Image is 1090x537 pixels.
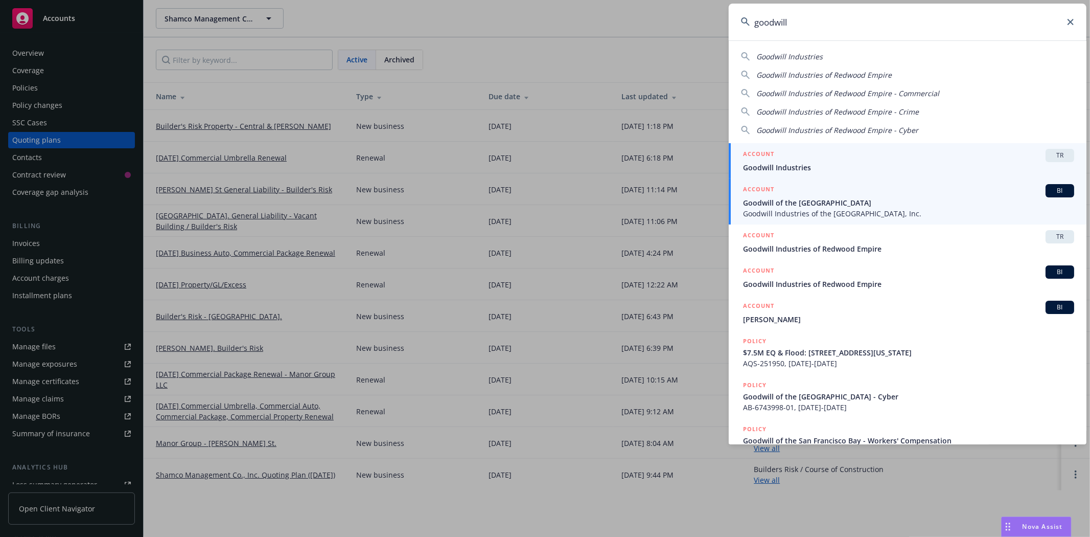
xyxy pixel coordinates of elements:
span: BI [1050,186,1070,195]
a: ACCOUNTTRGoodwill Industries [729,143,1086,178]
div: Drag to move [1002,517,1014,536]
a: ACCOUNTBIGoodwill of the [GEOGRAPHIC_DATA]Goodwill Industries of the [GEOGRAPHIC_DATA], Inc. [729,178,1086,225]
a: ACCOUNTBI[PERSON_NAME] [729,295,1086,330]
a: ACCOUNTBIGoodwill Industries of Redwood Empire [729,260,1086,295]
span: Goodwill Industries of Redwood Empire [743,243,1074,254]
span: BI [1050,303,1070,312]
button: Nova Assist [1001,517,1072,537]
h5: ACCOUNT [743,265,774,278]
span: Goodwill Industries of Redwood Empire - Commercial [756,88,939,98]
span: Goodwill of the [GEOGRAPHIC_DATA] [743,197,1074,208]
span: Goodwill of the San Francisco Bay - Workers' Compensation [743,435,1074,446]
h5: POLICY [743,380,767,390]
span: AQS-251950, [DATE]-[DATE] [743,358,1074,369]
span: TR [1050,151,1070,160]
span: Goodwill Industries of Redwood Empire - Crime [756,107,919,117]
h5: ACCOUNT [743,149,774,161]
h5: ACCOUNT [743,230,774,242]
span: [PERSON_NAME] [743,314,1074,325]
h5: POLICY [743,336,767,346]
a: POLICYGoodwill of the San Francisco Bay - Workers' Compensation [729,418,1086,462]
span: Goodwill Industries [756,52,823,61]
h5: ACCOUNT [743,184,774,196]
span: Goodwill Industries of the [GEOGRAPHIC_DATA], Inc. [743,208,1074,219]
span: $7.5M EQ & Flood: [STREET_ADDRESS][US_STATE] [743,347,1074,358]
span: Goodwill Industries [743,162,1074,173]
a: POLICY$7.5M EQ & Flood: [STREET_ADDRESS][US_STATE]AQS-251950, [DATE]-[DATE] [729,330,1086,374]
span: Nova Assist [1023,522,1063,531]
h5: ACCOUNT [743,301,774,313]
span: Goodwill Industries of Redwood Empire [743,279,1074,289]
span: TR [1050,232,1070,241]
input: Search... [729,4,1086,40]
span: Goodwill of the [GEOGRAPHIC_DATA] - Cyber [743,391,1074,402]
span: AB-6743998-01, [DATE]-[DATE] [743,402,1074,413]
a: POLICYGoodwill of the [GEOGRAPHIC_DATA] - CyberAB-6743998-01, [DATE]-[DATE] [729,374,1086,418]
a: ACCOUNTTRGoodwill Industries of Redwood Empire [729,225,1086,260]
span: Goodwill Industries of Redwood Empire - Cyber [756,125,918,135]
span: Goodwill Industries of Redwood Empire [756,70,892,80]
h5: POLICY [743,424,767,434]
span: BI [1050,267,1070,277]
